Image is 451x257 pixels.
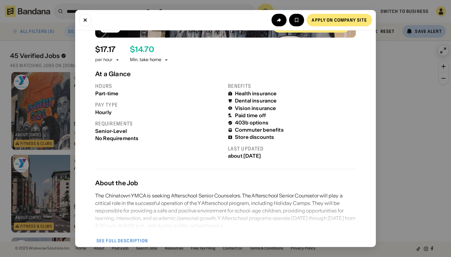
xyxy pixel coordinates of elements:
[95,91,223,97] div: Part-time
[235,120,268,126] div: 403b options
[130,57,169,63] div: Min. take home
[95,70,356,78] div: At a Glance
[95,128,223,134] div: Senior-Level
[95,109,223,115] div: Hourly
[95,102,223,108] div: Pay type
[96,239,148,243] div: See full description
[79,14,91,26] button: Close
[235,113,266,118] div: Paid time off
[235,91,277,97] div: Health insurance
[130,45,154,54] div: $ 14.70
[95,83,223,89] div: Hours
[235,105,276,111] div: Vision insurance
[95,45,116,54] div: $ 17.17
[228,145,356,152] div: Last updated
[95,57,112,63] div: per hour
[312,18,367,22] div: Apply on company site
[228,153,356,159] div: about [DATE]
[235,127,284,133] div: Commuter benefits
[95,135,223,141] div: No Requirements
[228,83,356,89] div: Benefits
[235,134,274,140] div: Store discounts
[95,192,356,229] div: The Chinatown YMCA is seeking Afterschool Senior Counselors. The Afterschool Senior Counselor wil...
[235,98,277,104] div: Dental insurance
[95,120,223,127] div: Requirements
[95,179,356,187] div: About the Job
